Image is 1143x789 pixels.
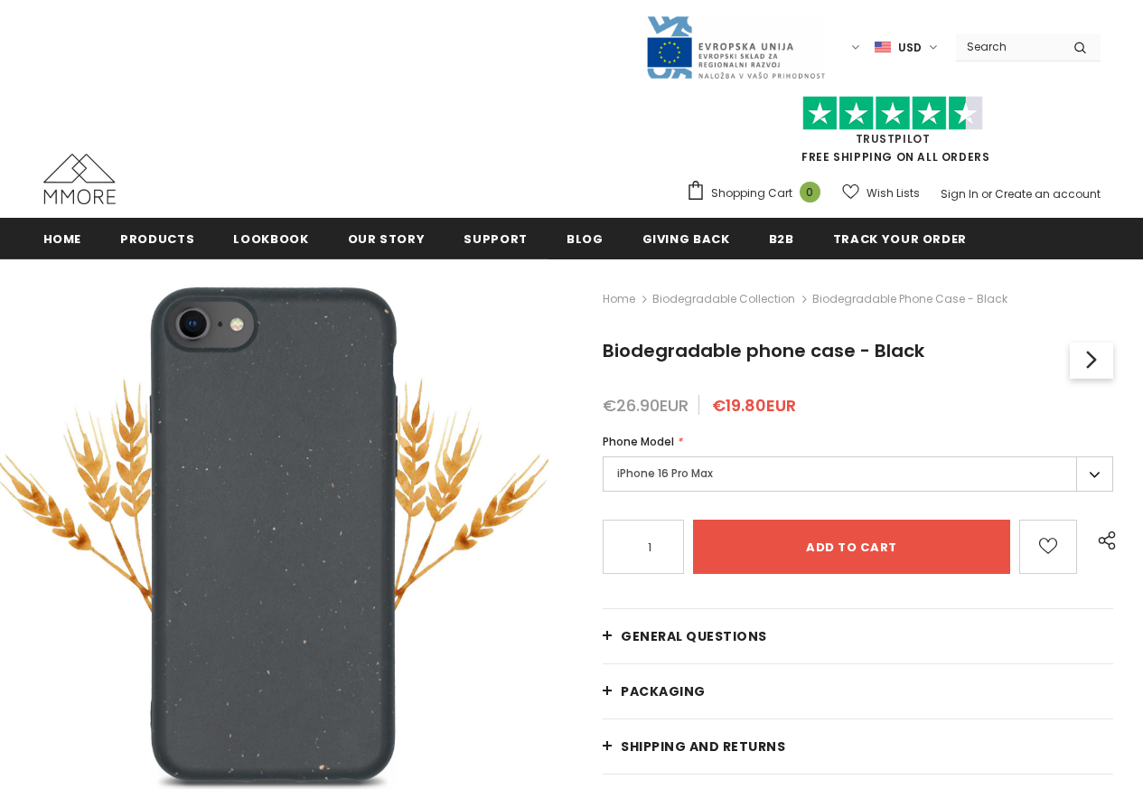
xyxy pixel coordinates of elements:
span: Phone Model [603,434,674,449]
span: FREE SHIPPING ON ALL ORDERS [686,104,1101,164]
a: Biodegradable Collection [652,291,795,306]
a: Giving back [642,218,730,258]
a: Shipping and returns [603,719,1113,774]
span: PACKAGING [621,682,706,700]
a: Our Story [348,218,426,258]
a: Home [43,218,82,258]
span: B2B [769,230,794,248]
span: Biodegradable phone case - Black [603,338,924,363]
span: 0 [800,182,820,202]
span: Giving back [642,230,730,248]
img: Trust Pilot Stars [802,96,983,131]
a: Home [603,288,635,310]
a: support [464,218,528,258]
a: Trustpilot [856,131,931,146]
span: Home [43,230,82,248]
a: Blog [567,218,604,258]
a: Javni Razpis [645,39,826,54]
input: Add to cart [693,520,1010,574]
span: Track your order [833,230,967,248]
span: support [464,230,528,248]
span: Shopping Cart [711,184,792,202]
a: Sign In [941,186,979,202]
a: Shopping Cart 0 [686,180,829,207]
img: MMORE Cases [43,154,116,204]
span: or [981,186,992,202]
a: Wish Lists [842,177,920,209]
span: Blog [567,230,604,248]
span: Shipping and returns [621,737,785,756]
a: Products [120,218,194,258]
span: Our Story [348,230,426,248]
input: Search Site [956,33,1060,60]
a: Create an account [995,186,1101,202]
a: B2B [769,218,794,258]
img: Javni Razpis [645,14,826,80]
span: General Questions [621,627,767,645]
a: General Questions [603,609,1113,663]
span: €19.80EUR [712,394,796,417]
span: €26.90EUR [603,394,689,417]
span: USD [898,39,922,57]
img: USD [875,40,891,55]
label: iPhone 16 Pro Max [603,456,1113,492]
span: Biodegradable phone case - Black [812,288,1007,310]
span: Products [120,230,194,248]
a: Lookbook [233,218,308,258]
span: Wish Lists [867,184,920,202]
a: PACKAGING [603,664,1113,719]
span: Lookbook [233,230,308,248]
a: Track your order [833,218,967,258]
